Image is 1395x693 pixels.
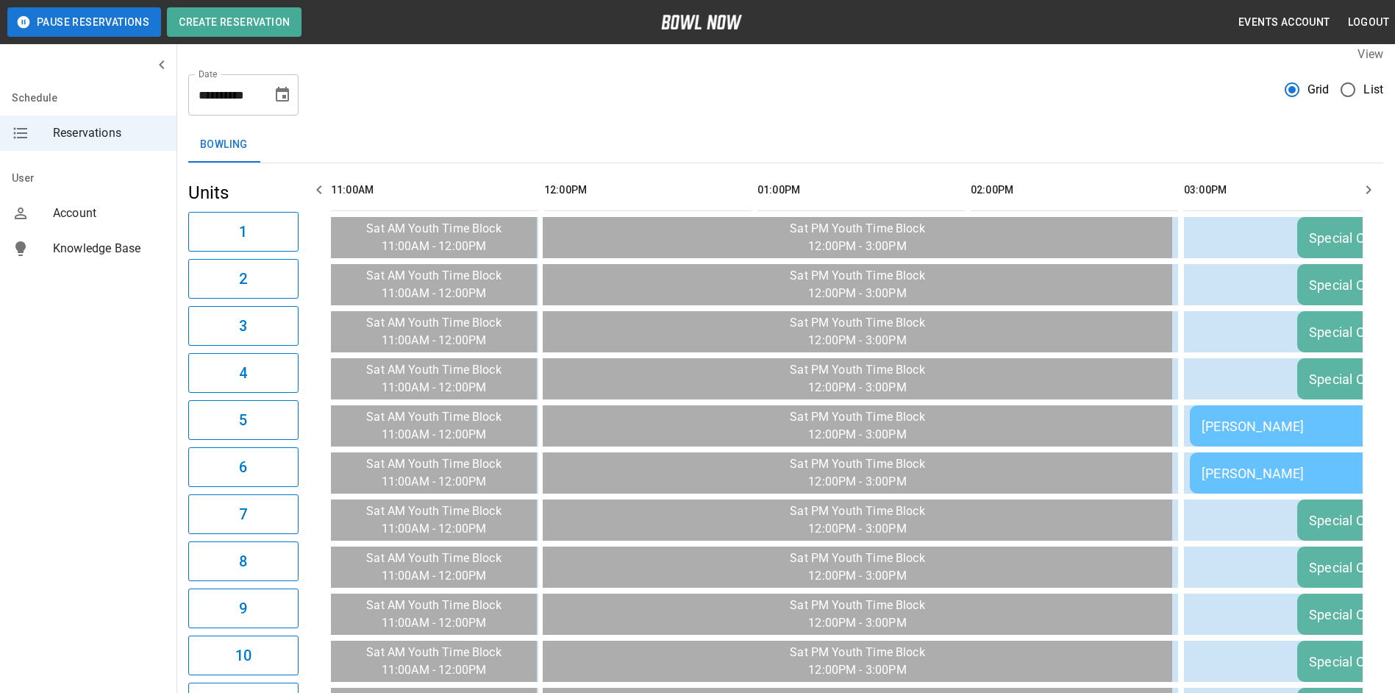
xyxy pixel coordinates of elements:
span: Account [53,205,165,222]
button: Events Account [1232,9,1336,36]
button: Bowling [188,127,260,163]
span: Grid [1307,81,1330,99]
button: 4 [188,353,299,393]
button: 8 [188,541,299,581]
label: View [1357,47,1383,61]
button: 2 [188,259,299,299]
h6: 3 [239,314,247,338]
h6: 4 [239,361,247,385]
h6: 6 [239,455,247,479]
button: 5 [188,400,299,440]
th: 12:00PM [544,169,752,211]
button: 3 [188,306,299,346]
span: Knowledge Base [53,240,165,257]
button: Logout [1342,9,1395,36]
button: 7 [188,494,299,534]
button: 9 [188,589,299,628]
th: 11:00AM [331,169,538,211]
button: 6 [188,447,299,487]
button: Create Reservation [167,7,302,37]
th: 01:00PM [757,169,965,211]
button: Choose date, selected date is Sep 6, 2025 [268,80,297,110]
h6: 1 [239,220,247,244]
h6: 7 [239,502,247,526]
h5: Units [188,181,299,205]
button: 1 [188,212,299,252]
img: logo [661,15,742,29]
h6: 5 [239,408,247,432]
h6: 10 [235,644,251,667]
h6: 2 [239,267,247,291]
span: Reservations [53,124,165,142]
th: 02:00PM [971,169,1178,211]
span: List [1363,81,1383,99]
h6: 9 [239,597,247,620]
div: inventory tabs [188,127,1383,163]
h6: 8 [239,550,247,573]
button: 10 [188,636,299,675]
button: Pause Reservations [7,7,161,37]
